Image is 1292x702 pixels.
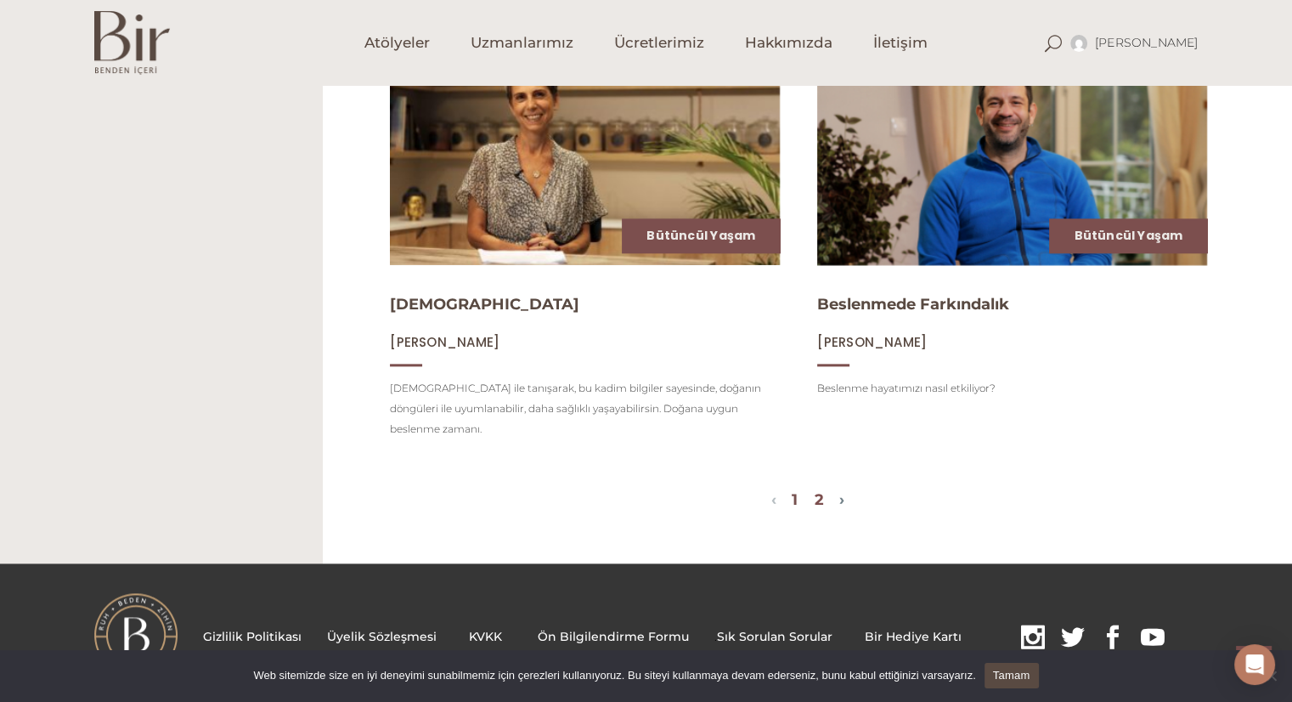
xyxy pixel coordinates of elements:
[614,33,704,53] span: Ücretlerimiz
[985,663,1039,688] a: Tamam
[717,629,832,644] a: Sık Sorulan Sorular
[817,378,1207,399] p: Beslenme hayatımızı nasıl etkiliyor?
[646,227,755,244] a: Bütüncül Yaşam
[817,334,927,350] a: [PERSON_NAME]
[792,490,798,509] a: 1
[745,33,832,53] span: Hakkımızda
[1095,35,1199,50] span: [PERSON_NAME]
[471,33,573,53] span: Uzmanlarımız
[390,333,499,351] span: [PERSON_NAME]
[203,629,302,644] a: Gizlilik Politikası
[538,629,689,644] a: Ön Bilgilendirme Formu
[865,629,962,644] a: Bir Hediye Kartı
[327,629,437,644] a: Üyelik Sözleşmesi
[390,334,499,350] a: [PERSON_NAME]
[390,295,579,314] a: [DEMOGRAPHIC_DATA]
[469,629,502,644] a: KVKK
[817,295,1009,314] a: Beslenmede Farkındalık
[1234,644,1275,685] div: Open Intercom Messenger
[1074,227,1182,244] a: Bütüncül Yaşam
[815,490,824,509] a: 2
[873,33,928,53] span: İletişim
[203,625,1177,651] p: .
[817,333,927,351] span: [PERSON_NAME]
[771,490,776,509] a: Bir Önceki Sayfa
[364,33,430,53] span: Atölyeler
[253,667,975,684] span: Web sitemizde size en iyi deneyimi sunabilmemiz için çerezleri kullanıyoruz. Bu siteyi kullanmaya...
[839,490,844,509] a: Bir Sonraki Sayfa
[390,378,780,439] p: [DEMOGRAPHIC_DATA] ile tanışarak, bu kadim bilgiler sayesinde, doğanın döngüleri ile uyumlanabili...
[94,593,178,677] img: BI%CC%87R-LOGO.png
